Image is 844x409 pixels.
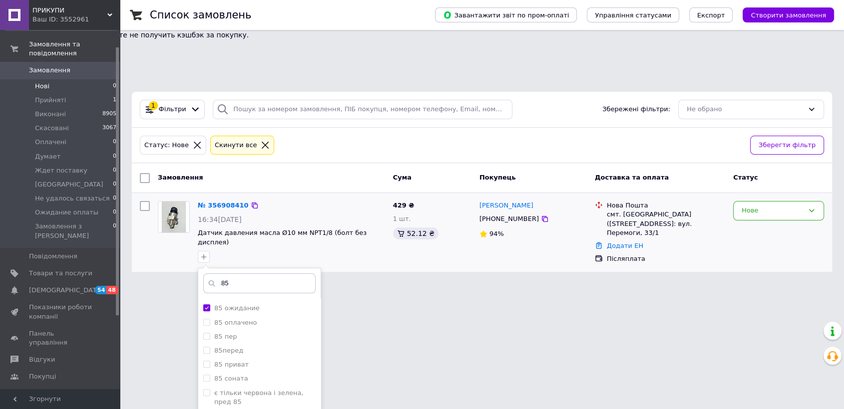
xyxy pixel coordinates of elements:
span: Фільтри [159,105,186,114]
span: Не удалось связаться [35,194,109,203]
span: 1 [113,96,116,105]
div: Cкинути все [213,140,259,151]
a: Датчик давления масла Ø10 мм NPT1/8 (болт без дисплея) [198,229,367,246]
a: Фото товару [158,201,190,233]
a: № 356908410 [198,202,249,209]
button: Управління статусами [587,7,679,22]
button: Створити замовлення [743,7,834,22]
img: Фото товару [158,202,189,232]
span: Збережені фільтри: [602,105,670,114]
button: Експорт [689,7,733,22]
button: Завантажити звіт по пром-оплаті [435,7,577,22]
div: Післяплата [607,254,725,263]
span: 0 [113,166,116,175]
a: [PERSON_NAME] [479,201,533,210]
label: 85 соната [214,375,248,382]
span: 16:34[DATE] [198,215,242,223]
input: Напишіть назву мітки [203,273,316,293]
span: Замовлення з [PERSON_NAME] [35,222,113,240]
label: 85 оплачено [214,319,257,326]
input: Пошук за номером замовлення, ПІБ покупця, номером телефону, Email, номером накладної [213,100,512,119]
div: Нове [742,205,804,216]
span: 94% [489,230,504,237]
label: 85 приват [214,361,249,368]
span: Статус [733,174,758,181]
span: Управління статусами [595,11,671,19]
div: 1 [149,101,158,110]
span: Завантажити звіт по пром-оплаті [443,10,569,19]
span: 8905 [102,110,116,119]
span: Товари та послуги [29,269,92,278]
span: Думает [35,152,60,161]
span: 429 ₴ [393,202,415,209]
span: Виконані [35,110,66,119]
span: Замовлення [158,174,203,181]
span: 1 шт. [393,215,411,222]
span: [DEMOGRAPHIC_DATA] [29,286,103,295]
h1: Список замовлень [150,9,251,21]
span: Замовлення [29,66,70,75]
span: [GEOGRAPHIC_DATA] [35,180,103,189]
label: 85 ожидание [214,304,260,312]
span: 48 [106,286,118,294]
button: Зберегти фільтр [750,136,824,155]
span: Експорт [697,11,725,19]
span: Оплачені [35,138,66,147]
span: Ждет поставку [35,166,87,175]
span: Cума [393,174,412,181]
span: Ожидание оплаты [35,208,98,217]
div: [PHONE_NUMBER] [477,212,541,225]
span: 0 [113,180,116,189]
span: Замовлення та повідомлення [29,40,120,58]
span: Покупець [479,174,516,181]
span: Повідомлення [29,252,77,261]
span: Нові [35,82,49,91]
span: Відгуки [29,355,55,364]
a: Додати ЕН [607,242,643,249]
div: смт. [GEOGRAPHIC_DATA] ([STREET_ADDRESS]: вул. Перемоги, 33/1 [607,210,725,237]
span: Створити замовлення [751,11,826,19]
span: 3067 [102,124,116,133]
span: 54 [95,286,106,294]
div: Ваш ID: 3552961 [32,15,120,24]
div: Нова Пошта [607,201,725,210]
span: 0 [113,194,116,203]
span: 0 [113,208,116,217]
span: 0 [113,152,116,161]
label: 85 пер [214,333,237,340]
span: Прийняті [35,96,66,105]
span: Зберегти фільтр [759,140,816,151]
span: 0 [113,138,116,147]
span: ПРИКУПИ [32,6,107,15]
span: Панель управління [29,329,92,347]
span: 0 [113,222,116,240]
div: 52.12 ₴ [393,227,438,239]
div: Статус: Нове [142,140,191,151]
span: Показники роботи компанії [29,303,92,321]
span: 0 [113,82,116,91]
a: Створити замовлення [733,11,834,18]
label: є тільки червона і зелена, пред 85 [214,389,304,406]
span: Покупці [29,372,56,381]
span: Доставка та оплата [595,174,669,181]
span: Скасовані [35,124,69,133]
div: Не обрано [687,104,804,115]
label: 85перед [214,347,243,354]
